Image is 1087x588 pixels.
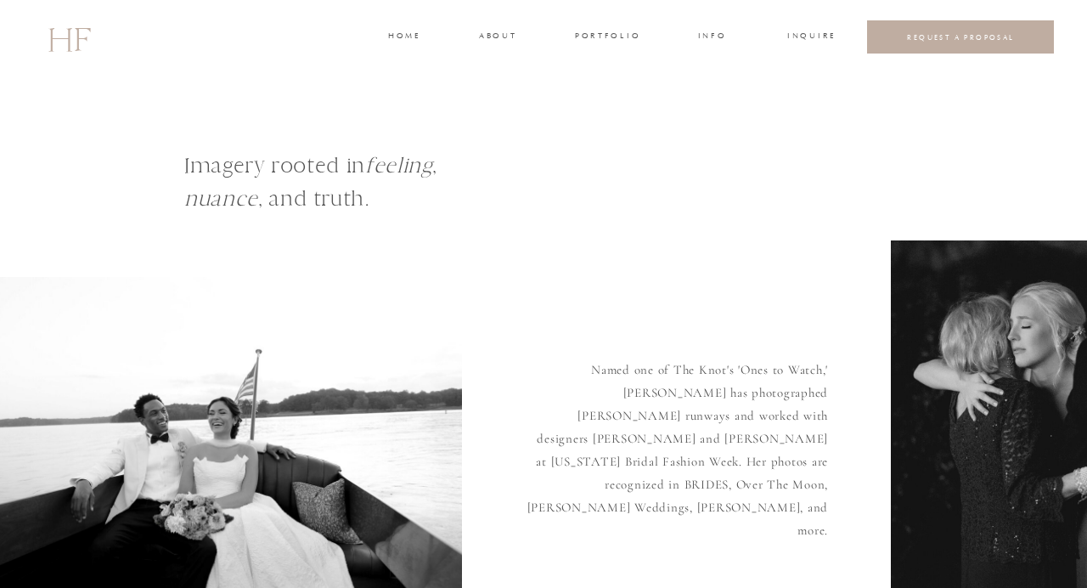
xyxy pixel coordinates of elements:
[881,32,1041,42] a: REQUEST A PROPOSAL
[48,13,90,62] a: HF
[184,185,258,212] i: nuance
[696,30,728,45] a: INFO
[479,30,515,45] a: about
[526,359,828,534] p: Named one of The Knot's 'Ones to Watch,' [PERSON_NAME] has photographed [PERSON_NAME] runways and...
[575,30,639,45] a: portfolio
[365,152,432,178] i: feeling
[184,149,643,250] h1: Imagery rooted in , , and truth.
[388,30,420,45] a: home
[787,30,833,45] a: INQUIRE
